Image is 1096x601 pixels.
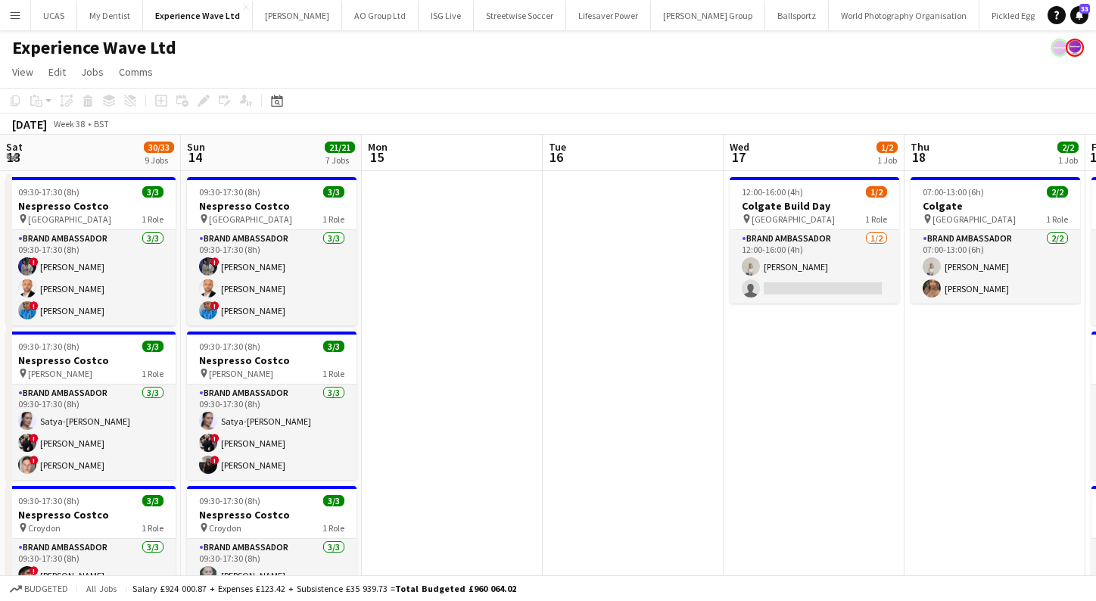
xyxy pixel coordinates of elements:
h3: Nespresso Costco [187,199,357,213]
span: Croydon [209,522,241,534]
span: 1 Role [322,522,344,534]
span: ! [30,434,39,443]
h3: Nespresso Costco [187,353,357,367]
span: 13 [4,148,23,166]
app-card-role: Brand Ambassador3/309:30-17:30 (8h)![PERSON_NAME][PERSON_NAME]![PERSON_NAME] [187,230,357,325]
span: [PERSON_NAME] [209,368,273,379]
a: Edit [42,62,72,82]
span: 3/3 [323,341,344,352]
span: 21/21 [325,142,355,153]
span: 09:30-17:30 (8h) [199,495,260,506]
span: 14 [185,148,205,166]
button: Budgeted [8,581,70,597]
button: ISG Live [419,1,474,30]
span: 09:30-17:30 (8h) [18,186,79,198]
button: [PERSON_NAME] [253,1,342,30]
app-job-card: 09:30-17:30 (8h)3/3Nespresso Costco [GEOGRAPHIC_DATA]1 RoleBrand Ambassador3/309:30-17:30 (8h)![P... [187,177,357,325]
app-job-card: 09:30-17:30 (8h)3/3Nespresso Costco [PERSON_NAME]1 RoleBrand Ambassador3/309:30-17:30 (8h)Satya-[... [6,332,176,480]
span: Jobs [81,65,104,79]
a: View [6,62,39,82]
app-job-card: 09:30-17:30 (8h)3/3Nespresso Costco [PERSON_NAME]1 RoleBrand Ambassador3/309:30-17:30 (8h)Satya-[... [187,332,357,480]
a: 33 [1070,6,1088,24]
button: Lifesaver Power [566,1,651,30]
a: Comms [113,62,159,82]
span: 1/2 [876,142,898,153]
span: 1 Role [322,368,344,379]
span: 07:00-13:00 (6h) [923,186,984,198]
div: 1 Job [1058,154,1078,166]
a: Jobs [75,62,110,82]
span: ! [210,456,220,465]
span: [GEOGRAPHIC_DATA] [28,213,111,225]
span: [PERSON_NAME] [28,368,92,379]
app-job-card: 12:00-16:00 (4h)1/2Colgate Build Day [GEOGRAPHIC_DATA]1 RoleBrand Ambassador1/212:00-16:00 (4h)[P... [730,177,899,304]
span: 1 Role [1046,213,1068,225]
span: ! [30,566,39,575]
h3: Nespresso Costco [6,508,176,522]
span: ! [30,257,39,266]
span: [GEOGRAPHIC_DATA] [209,213,292,225]
button: Streetwise Soccer [474,1,566,30]
span: 1 Role [865,213,887,225]
span: 09:30-17:30 (8h) [199,186,260,198]
h3: Colgate Build Day [730,199,899,213]
span: 17 [727,148,749,166]
span: 3/3 [142,186,163,198]
span: 3/3 [142,495,163,506]
h3: Nespresso Costco [6,353,176,367]
span: 18 [908,148,929,166]
span: 1 Role [142,213,163,225]
span: Edit [48,65,66,79]
app-user-avatar: Lucy Carpenter [1051,39,1069,57]
span: 1 Role [142,368,163,379]
span: 33 [1079,4,1090,14]
button: Experience Wave Ltd [143,1,253,30]
h3: Nespresso Costco [187,508,357,522]
h1: Experience Wave Ltd [12,36,176,59]
button: AO Group Ltd [342,1,419,30]
app-card-role: Brand Ambassador3/309:30-17:30 (8h)Satya-[PERSON_NAME]![PERSON_NAME]![PERSON_NAME] [187,385,357,480]
app-card-role: Brand Ambassador2/207:00-13:00 (6h)[PERSON_NAME][PERSON_NAME] [911,230,1080,304]
span: Total Budgeted £960 064.02 [395,583,516,594]
span: 3/3 [323,186,344,198]
span: Thu [911,140,929,154]
span: Week 38 [50,118,88,129]
span: 12:00-16:00 (4h) [742,186,803,198]
span: 09:30-17:30 (8h) [18,341,79,352]
app-job-card: 07:00-13:00 (6h)2/2Colgate [GEOGRAPHIC_DATA]1 RoleBrand Ambassador2/207:00-13:00 (6h)[PERSON_NAME... [911,177,1080,304]
button: [PERSON_NAME] Group [651,1,765,30]
span: 1/2 [866,186,887,198]
span: Tue [549,140,566,154]
h3: Colgate [911,199,1080,213]
span: 15 [366,148,388,166]
div: 7 Jobs [325,154,354,166]
span: Croydon [28,522,61,534]
span: All jobs [83,583,120,594]
app-job-card: 09:30-17:30 (8h)3/3Nespresso Costco [GEOGRAPHIC_DATA]1 RoleBrand Ambassador3/309:30-17:30 (8h)![P... [6,177,176,325]
div: 1 Job [877,154,897,166]
div: BST [94,118,109,129]
span: 16 [546,148,566,166]
div: [DATE] [12,117,47,132]
span: 1 Role [322,213,344,225]
span: [GEOGRAPHIC_DATA] [933,213,1016,225]
span: 3/3 [323,495,344,506]
button: Pickled Egg [979,1,1048,30]
div: 9 Jobs [145,154,173,166]
span: 09:30-17:30 (8h) [199,341,260,352]
span: Budgeted [24,584,68,594]
span: ! [210,257,220,266]
span: Sun [187,140,205,154]
span: 2/2 [1057,142,1079,153]
span: Wed [730,140,749,154]
span: ! [30,301,39,310]
span: Mon [368,140,388,154]
button: UCAS [31,1,77,30]
h3: Nespresso Costco [6,199,176,213]
span: 1 Role [142,522,163,534]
